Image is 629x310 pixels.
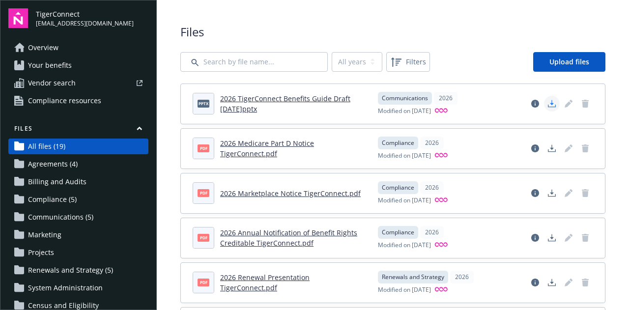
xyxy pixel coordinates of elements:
[577,275,593,290] span: Delete document
[382,139,414,147] span: Compliance
[28,209,93,225] span: Communications (5)
[8,174,148,190] a: Billing and Audits
[561,141,576,156] span: Edit document
[533,52,605,72] a: Upload files
[8,262,148,278] a: Renewals and Strategy (5)
[527,185,543,201] a: View file details
[8,280,148,296] a: System Administration
[450,271,474,283] div: 2026
[544,141,560,156] a: Download document
[549,57,589,66] span: Upload files
[382,94,428,103] span: Communications
[220,139,314,158] a: 2026 Medicare Part D Notice TigerConnect.pdf
[28,174,86,190] span: Billing and Audits
[220,273,310,292] a: 2026 Renewal Presentation TigerConnect.pdf
[577,141,593,156] span: Delete document
[561,230,576,246] span: Edit document
[8,93,148,109] a: Compliance resources
[8,209,148,225] a: Communications (5)
[8,227,148,243] a: Marketing
[544,230,560,246] a: Download document
[36,19,134,28] span: [EMAIL_ADDRESS][DOMAIN_NAME]
[434,92,457,105] div: 2026
[386,52,430,72] button: Filters
[8,245,148,260] a: Projects
[420,181,444,194] div: 2026
[28,40,58,56] span: Overview
[36,9,134,19] span: TigerConnect
[28,245,54,260] span: Projects
[198,189,209,197] span: pdf
[544,96,560,112] a: Download document
[420,137,444,149] div: 2026
[28,75,76,91] span: Vendor search
[28,156,78,172] span: Agreements (4)
[8,156,148,172] a: Agreements (4)
[8,57,148,73] a: Your benefits
[378,285,431,295] span: Modified on [DATE]
[8,124,148,137] button: Files
[378,241,431,250] span: Modified on [DATE]
[544,275,560,290] a: Download document
[544,185,560,201] a: Download document
[180,24,605,40] span: Files
[382,273,444,282] span: Renewals and Strategy
[28,192,77,207] span: Compliance (5)
[527,275,543,290] a: View file details
[28,57,72,73] span: Your benefits
[220,228,357,248] a: 2026 Annual Notification of Benefit Rights Creditable TigerConnect.pdf
[8,40,148,56] a: Overview
[378,196,431,205] span: Modified on [DATE]
[198,234,209,241] span: pdf
[198,279,209,286] span: pdf
[382,183,414,192] span: Compliance
[198,100,209,107] span: pptx
[378,151,431,161] span: Modified on [DATE]
[388,54,428,70] span: Filters
[8,8,28,28] img: navigator-logo.svg
[28,93,101,109] span: Compliance resources
[527,141,543,156] a: View file details
[420,226,444,239] div: 2026
[36,8,148,28] button: TigerConnect[EMAIL_ADDRESS][DOMAIN_NAME]
[561,275,576,290] span: Edit document
[198,144,209,152] span: pdf
[577,230,593,246] span: Delete document
[406,56,426,67] span: Filters
[220,189,361,198] a: 2026 Marketplace Notice TigerConnect.pdf
[378,107,431,116] span: Modified on [DATE]
[561,185,576,201] span: Edit document
[180,52,328,72] input: Search by file name...
[8,192,148,207] a: Compliance (5)
[8,75,148,91] a: Vendor search
[28,280,103,296] span: System Administration
[527,230,543,246] a: View file details
[577,185,593,201] span: Delete document
[28,227,61,243] span: Marketing
[8,139,148,154] a: All files (19)
[527,96,543,112] a: View file details
[28,139,65,154] span: All files (19)
[561,96,576,112] span: Edit document
[220,94,350,113] a: 2026 TigerConnect Benefits Guide Draft [DATE]pptx
[28,262,113,278] span: Renewals and Strategy (5)
[382,228,414,237] span: Compliance
[577,96,593,112] span: Delete document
